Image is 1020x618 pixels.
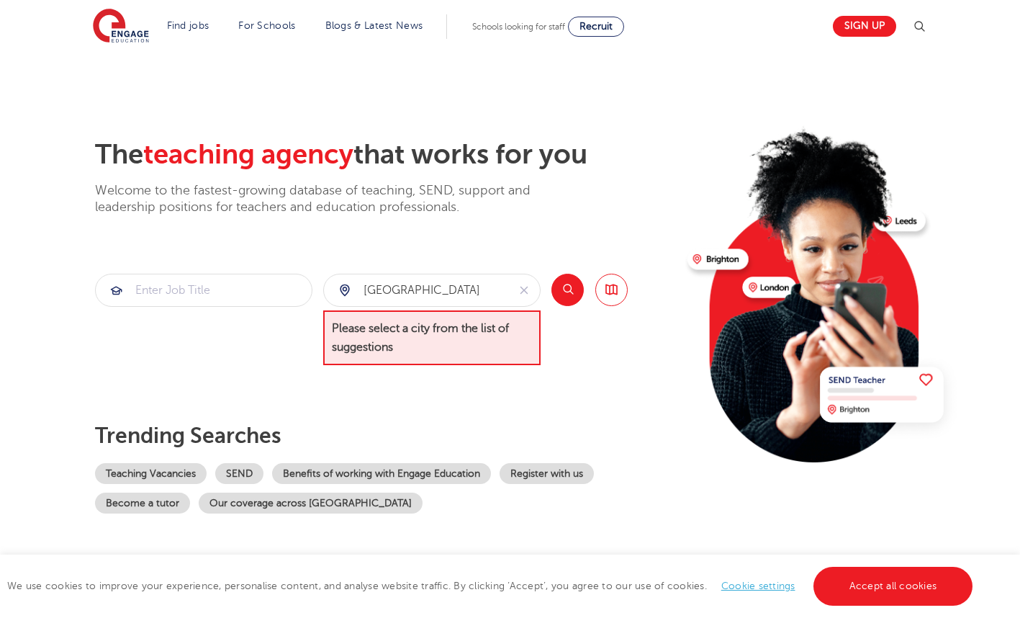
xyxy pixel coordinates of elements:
a: Blogs & Latest News [325,20,423,31]
a: Cookie settings [721,581,795,591]
span: Please select a city from the list of suggestions [323,310,541,366]
button: Search [551,274,584,306]
span: We use cookies to improve your experience, personalise content, and analyse website traffic. By c... [7,581,976,591]
a: Accept all cookies [813,567,973,606]
a: Recruit [568,17,624,37]
a: Find jobs [167,20,209,31]
a: For Schools [238,20,295,31]
input: Submit [96,274,312,306]
span: Recruit [579,21,613,32]
a: Teaching Vacancies [95,463,207,484]
img: Engage Education [93,9,149,45]
a: Benefits of working with Engage Education [272,463,491,484]
input: Submit [324,274,507,306]
a: Sign up [833,16,896,37]
a: SEND [215,463,263,484]
div: Submit [323,274,541,307]
button: Clear [507,274,540,306]
h2: The that works for you [95,138,676,171]
a: Register with us [500,463,594,484]
a: Our coverage across [GEOGRAPHIC_DATA] [199,493,423,514]
span: Schools looking for staff [472,22,565,32]
a: Become a tutor [95,493,190,514]
span: teaching agency [143,139,353,170]
div: Submit [95,274,312,307]
p: Trending searches [95,423,676,449]
p: Welcome to the fastest-growing database of teaching, SEND, support and leadership positions for t... [95,182,570,216]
